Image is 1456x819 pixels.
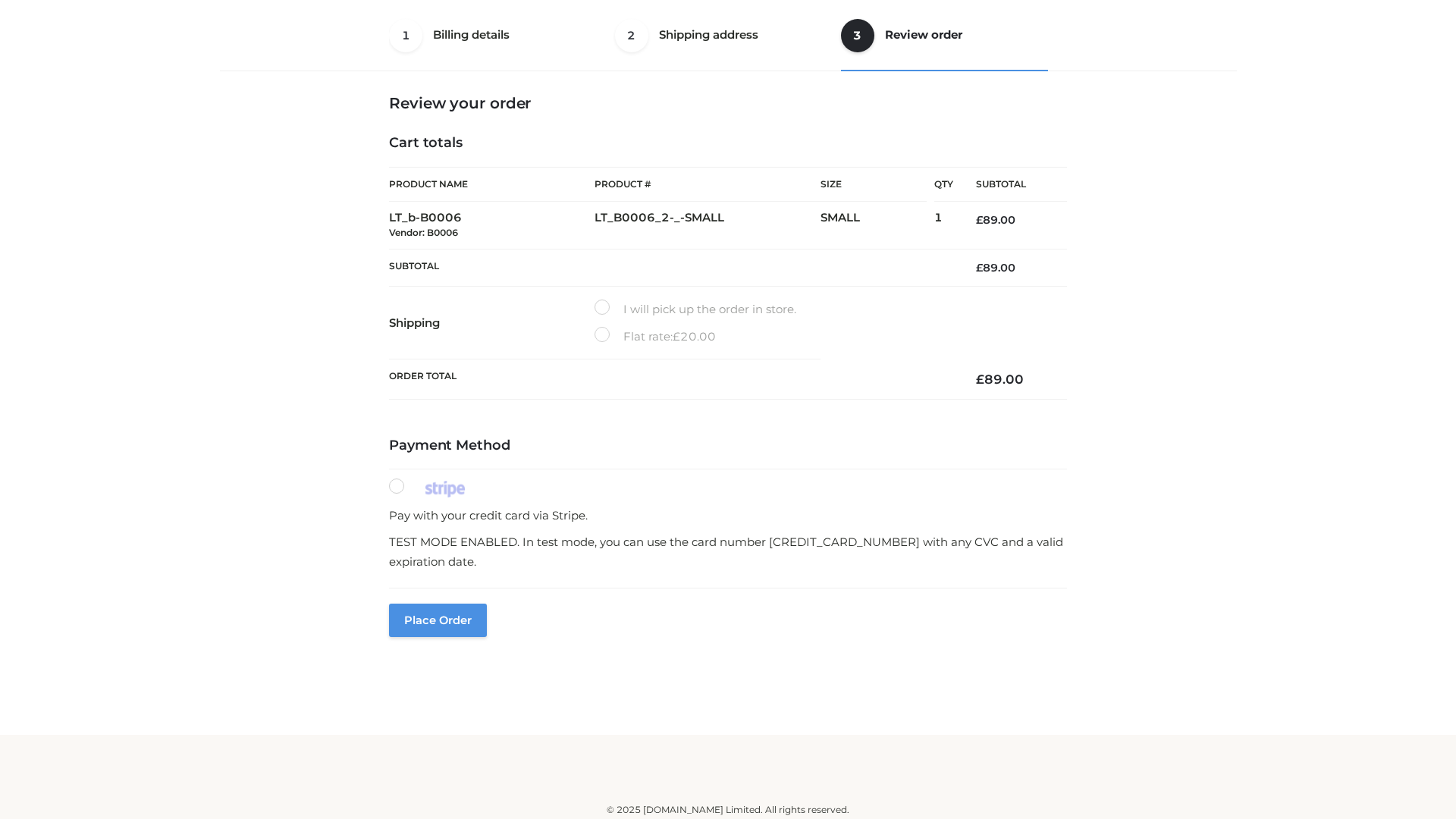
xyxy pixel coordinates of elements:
label: Flat rate: [595,327,716,347]
th: Subtotal [389,249,953,286]
div: © 2025 [DOMAIN_NAME] Limited. All rights reserved. [225,802,1231,817]
th: Product Name [389,167,595,202]
h4: Cart totals [389,135,1067,152]
span: £ [976,261,983,275]
h3: Review your order [389,94,1067,112]
small: Vendor: B0006 [389,227,458,238]
span: £ [976,213,983,227]
bdi: 89.00 [976,213,1015,227]
h4: Payment Method [389,438,1067,454]
button: Place order [389,604,487,637]
th: Size [821,168,927,202]
td: LT_b-B0006 [389,202,595,249]
th: Product # [595,167,821,202]
td: SMALL [821,202,934,249]
span: £ [976,372,984,387]
th: Qty [934,167,953,202]
bdi: 89.00 [976,261,1015,275]
th: Order Total [389,359,953,400]
bdi: 89.00 [976,372,1024,387]
p: TEST MODE ENABLED. In test mode, you can use the card number [CREDIT_CARD_NUMBER] with any CVC an... [389,532,1067,571]
th: Subtotal [953,168,1067,202]
bdi: 20.00 [673,329,716,344]
th: Shipping [389,287,595,359]
td: 1 [934,202,953,249]
span: £ [673,329,680,344]
label: I will pick up the order in store. [595,300,796,319]
td: LT_B0006_2-_-SMALL [595,202,821,249]
p: Pay with your credit card via Stripe. [389,506,1067,526]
